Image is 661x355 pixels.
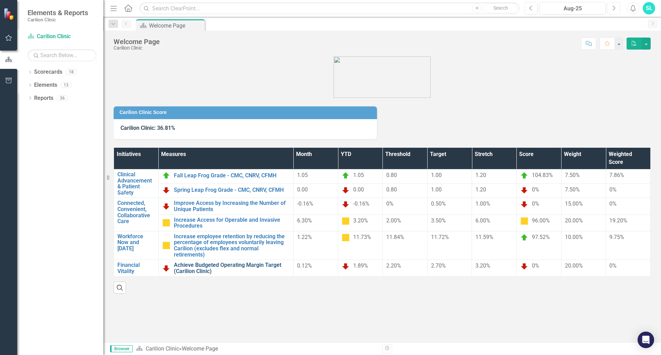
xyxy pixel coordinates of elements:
span: 10.00% [565,234,583,240]
a: Increase Access for Operable and Invasive Procedures [174,217,290,229]
a: Elements [34,81,57,89]
span: 1.05 [297,172,308,178]
a: Fall Leap Frog Grade - CMC, CNRV, CFMH [174,173,290,179]
span: 0.80 [386,172,397,178]
span: 3.20% [353,217,368,224]
a: Clinical Advancement & Patient Safety [117,171,155,196]
img: On Target [342,171,350,180]
span: 3.50% [431,217,446,224]
span: 7.50% [565,186,580,193]
img: Caution [342,233,350,242]
span: 1.00% [475,200,490,207]
img: ClearPoint Strategy [3,8,15,20]
span: -0.16% [353,201,369,207]
img: Below Plan [520,186,528,194]
img: Below Plan [162,202,170,210]
span: 1.20 [475,172,486,178]
a: Achieve Budgeted Operating Margin Target (Carilion Clinic) [174,262,290,274]
a: Reports [34,94,53,102]
span: 104.83% [532,172,553,178]
button: Search [483,3,518,13]
span: 6.00% [475,217,490,224]
span: 1.00 [431,172,442,178]
a: Carilion Clinic [146,345,179,352]
img: Caution [520,217,528,225]
span: 1.00 [431,186,442,193]
span: 20.00% [565,262,583,269]
span: 19.20% [609,217,627,224]
span: 11.59% [475,234,493,240]
img: Caution [162,219,170,227]
div: » [136,345,377,353]
span: 0% [532,186,539,193]
button: SL [643,2,655,14]
img: Below Plan [520,200,528,208]
span: 11.84% [386,234,404,240]
span: 1.89% [353,262,368,269]
span: 7.50% [565,172,580,178]
a: Spring Leap Frog Grade - CMC, CNRV, CFMH [174,187,290,193]
div: 18 [66,69,77,75]
img: Below Plan [520,262,528,270]
div: Carilion Clinic [114,45,160,51]
span: 7.86% [609,172,624,178]
span: 0% [532,201,539,207]
span: -0.16% [297,200,313,207]
img: Below Plan [342,186,350,194]
small: Carilion Clinic [28,17,88,22]
span: 0.50% [431,200,446,207]
span: 6.30% [297,217,312,224]
span: 2.00% [386,217,401,224]
span: 0.00 [353,186,364,193]
span: 0.00 [297,186,308,193]
span: 11.73% [353,234,371,240]
div: 13 [61,82,72,88]
img: Below Plan [162,186,170,194]
span: 15.00% [565,200,583,207]
span: Elements & Reports [28,9,88,17]
span: 0.12% [297,262,312,269]
span: 3.20% [475,262,490,269]
div: 36 [57,95,68,101]
img: carilion%20clinic%20logo%202.0.png [334,56,431,98]
span: 96.00% [532,217,550,224]
a: Carilion Clinic [28,33,96,41]
a: Financial Vitality [117,262,155,274]
a: Scorecards [34,68,62,76]
span: 0% [609,262,617,269]
img: On Target [520,171,528,180]
span: 0% [609,186,617,193]
button: Aug-25 [539,2,606,14]
span: 20.00% [565,217,583,224]
span: 0% [532,262,539,269]
img: On Target [162,171,170,180]
input: Search ClearPoint... [139,2,520,14]
span: 97.52% [532,234,550,240]
span: 2.70% [431,262,446,269]
h3: Carilion Clinic Score [119,110,374,115]
span: Browser [110,345,133,352]
a: Increase employee retention by reducing the percentage of employees voluntarily leaving Carilion ... [174,233,290,258]
span: 0% [609,200,617,207]
span: 1.22% [297,234,312,240]
img: Caution [162,241,170,250]
span: 1.05 [353,172,364,178]
span: 11.72% [431,234,449,240]
span: Carilion Clinic: 36.81% [120,125,175,131]
div: Aug-25 [542,4,603,13]
span: 2.20% [386,262,401,269]
span: Search [493,5,508,11]
span: 1.20 [475,186,486,193]
div: Welcome Page [149,21,203,30]
img: On Target [520,233,528,242]
div: Welcome Page [182,345,218,352]
a: Improve Access by Increasing the Number of Unique Patients [174,200,290,212]
img: Below Plan [162,264,170,272]
img: Below Plan [342,200,350,208]
div: Open Intercom Messenger [638,332,654,348]
span: 9.75% [609,234,624,240]
a: Workforce Now and [DATE] [117,233,155,252]
span: 0.80 [386,186,397,193]
img: Caution [342,217,350,225]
